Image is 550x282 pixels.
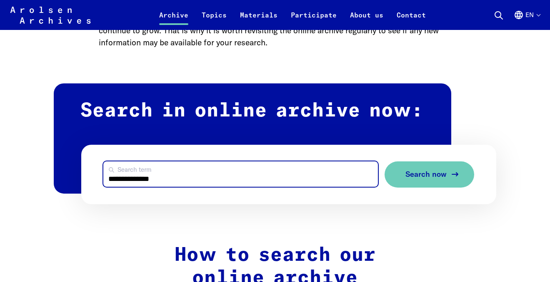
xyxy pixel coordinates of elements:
a: Archive [152,10,195,30]
a: Contact [390,10,432,30]
a: Topics [195,10,233,30]
a: About us [343,10,390,30]
a: Participate [284,10,343,30]
nav: Primary [152,5,432,25]
a: Materials [233,10,284,30]
span: Search now [405,170,447,179]
button: Search now [385,161,474,188]
button: English, language selection [514,10,540,30]
h2: Search in online archive now: [54,83,451,193]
